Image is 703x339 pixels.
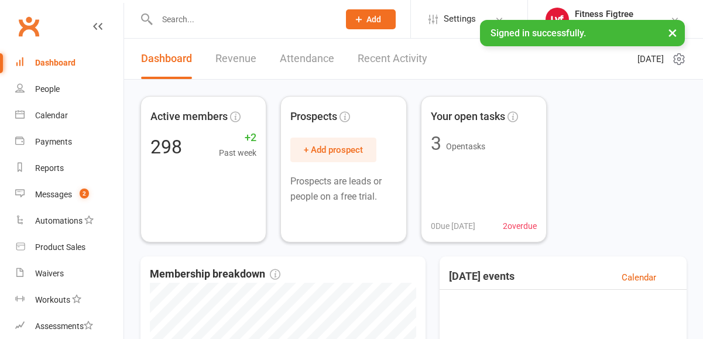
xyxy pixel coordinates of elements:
span: Settings [444,6,476,32]
img: thumb_image1753610192.png [546,8,569,31]
h3: [DATE] events [449,270,515,285]
a: Calendar [15,102,124,129]
span: Your open tasks [431,108,505,125]
div: Assessments [35,321,93,331]
a: Recent Activity [358,39,427,79]
div: Dashboard [35,58,76,67]
span: 0 Due [DATE] [431,220,475,232]
span: Signed in successfully. [491,28,586,39]
a: Workouts [15,287,124,313]
span: 2 [80,189,89,198]
a: Revenue [215,39,256,79]
div: People [35,84,60,94]
span: Add [366,15,381,24]
div: Product Sales [35,242,85,252]
a: Automations [15,208,124,234]
div: Workouts [35,295,70,304]
div: Reports [35,163,64,173]
input: Search... [153,11,331,28]
a: People [15,76,124,102]
button: + Add prospect [290,138,376,162]
a: Messages 2 [15,182,124,208]
span: Past week [219,146,256,159]
a: Waivers [15,261,124,287]
div: Fitness Figtree [575,9,644,19]
a: Payments [15,129,124,155]
div: Messages [35,190,72,199]
button: Add [346,9,396,29]
a: Clubworx [14,12,43,41]
a: Dashboard [15,50,124,76]
a: Reports [15,155,124,182]
div: Automations [35,216,83,225]
span: Open tasks [446,142,485,151]
button: × [662,20,683,45]
a: Calendar [622,270,656,285]
p: Prospects are leads or people on a free trial. [290,174,396,204]
div: 298 [150,138,182,156]
a: Dashboard [141,39,192,79]
a: Attendance [280,39,334,79]
span: Prospects [290,108,337,125]
span: Active members [150,108,228,125]
div: Payments [35,137,72,146]
span: Membership breakdown [150,266,280,283]
div: 3 [431,134,441,153]
div: Calendar [35,111,68,120]
span: 2 overdue [503,220,537,232]
div: Waivers [35,269,64,278]
a: Product Sales [15,234,124,261]
span: [DATE] [637,52,664,66]
span: +2 [219,129,256,146]
div: 247 Fitness Figtree [575,19,644,30]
